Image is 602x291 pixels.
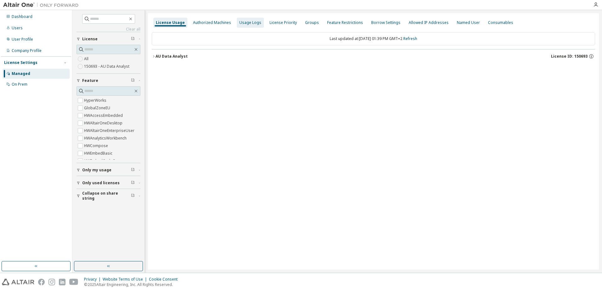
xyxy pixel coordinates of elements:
button: AU Data AnalystLicense ID: 150693 [152,49,595,63]
div: Usage Logs [239,20,261,25]
span: Clear filter [131,78,135,83]
span: Only my usage [82,168,111,173]
img: linkedin.svg [59,279,65,285]
div: License Settings [4,60,37,65]
span: Clear filter [131,168,135,173]
label: HWAltairOneEnterpriseUser [84,127,136,134]
div: Groups [305,20,319,25]
div: Users [12,26,23,31]
span: License ID: 150693 [551,54,588,59]
div: Cookie Consent [149,277,181,282]
div: Authorized Machines [193,20,231,25]
label: HWCompose [84,142,109,150]
img: instagram.svg [48,279,55,285]
div: User Profile [12,37,33,42]
img: altair_logo.svg [2,279,34,285]
label: HWAltairOneDesktop [84,119,124,127]
div: Last updated at: [DATE] 01:39 PM GMT+2 [152,32,595,45]
div: Website Terms of Use [103,277,149,282]
label: HWEmbedBasic [84,150,114,157]
div: On Prem [12,82,27,87]
a: Clear all [77,27,140,32]
label: HyperWorks [84,97,108,104]
span: Collapse on share string [82,191,131,201]
span: Clear filter [131,193,135,198]
label: HWEmbedCodeGen [84,157,121,165]
div: Feature Restrictions [327,20,363,25]
label: 150693 - AU Data Analyst [84,63,131,70]
label: All [84,55,90,63]
div: Privacy [84,277,103,282]
label: HWAnalyticsWorkbench [84,134,128,142]
div: License Priority [270,20,297,25]
span: Clear filter [131,180,135,185]
span: License [82,37,98,42]
button: Only used licenses [77,176,140,190]
img: Altair One [3,2,82,8]
span: Feature [82,78,98,83]
div: License Usage [156,20,185,25]
button: Feature [77,74,140,88]
div: Named User [457,20,480,25]
span: Clear filter [131,37,135,42]
label: GlobalZoneEU [84,104,111,112]
img: youtube.svg [69,279,78,285]
button: Only my usage [77,163,140,177]
span: Only used licenses [82,180,120,185]
button: License [77,32,140,46]
button: Collapse on share string [77,189,140,203]
div: Consumables [488,20,513,25]
div: Managed [12,71,30,76]
div: Allowed IP Addresses [409,20,449,25]
div: Borrow Settings [371,20,400,25]
p: © 2025 Altair Engineering, Inc. All Rights Reserved. [84,282,181,287]
div: AU Data Analyst [156,54,188,59]
img: facebook.svg [38,279,45,285]
div: Dashboard [12,14,32,19]
div: Company Profile [12,48,42,53]
a: Refresh [403,36,417,41]
label: HWAccessEmbedded [84,112,124,119]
